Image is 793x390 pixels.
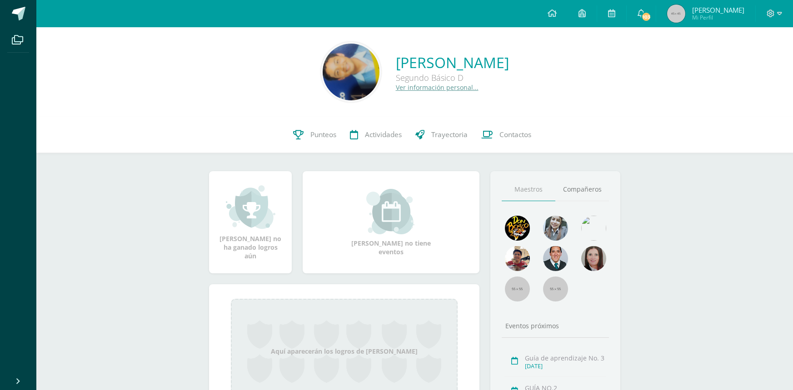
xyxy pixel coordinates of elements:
div: Segundo Básico D [396,72,509,83]
img: 67c3d6f6ad1c930a517675cdc903f95f.png [581,246,606,271]
img: achievement_small.png [226,184,275,230]
img: event_small.png [366,189,416,234]
div: Guía de aprendizaje No. 3 [525,354,606,362]
div: Eventos próximos [502,321,609,330]
span: 103 [641,12,651,22]
a: Actividades [343,117,409,153]
div: [DATE] [525,362,606,370]
span: [PERSON_NAME] [692,5,744,15]
img: 45bd7986b8947ad7e5894cbc9b781108.png [543,216,568,241]
a: Trayectoria [409,117,474,153]
span: Trayectoria [431,130,468,139]
span: Contactos [499,130,531,139]
a: Contactos [474,117,538,153]
img: 29fc2a48271e3f3676cb2cb292ff2552.png [505,216,530,241]
span: Mi Perfil [692,14,744,21]
img: 894f992688790604db2a5124fcf1ae84.png [323,44,379,100]
img: eec80b72a0218df6e1b0c014193c2b59.png [543,246,568,271]
span: Actividades [365,130,402,139]
img: 45x45 [667,5,685,23]
a: Compañeros [555,178,609,201]
div: [PERSON_NAME] no tiene eventos [346,189,437,256]
a: Punteos [286,117,343,153]
img: c25c8a4a46aeab7e345bf0f34826bacf.png [581,216,606,241]
a: Ver información personal... [396,83,479,92]
a: [PERSON_NAME] [396,53,509,72]
img: 55x55 [543,276,568,301]
span: Punteos [310,130,336,139]
img: 55x55 [505,276,530,301]
a: Maestros [502,178,555,201]
img: 11152eb22ca3048aebc25a5ecf6973a7.png [505,246,530,271]
div: [PERSON_NAME] no ha ganado logros aún [218,184,283,260]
